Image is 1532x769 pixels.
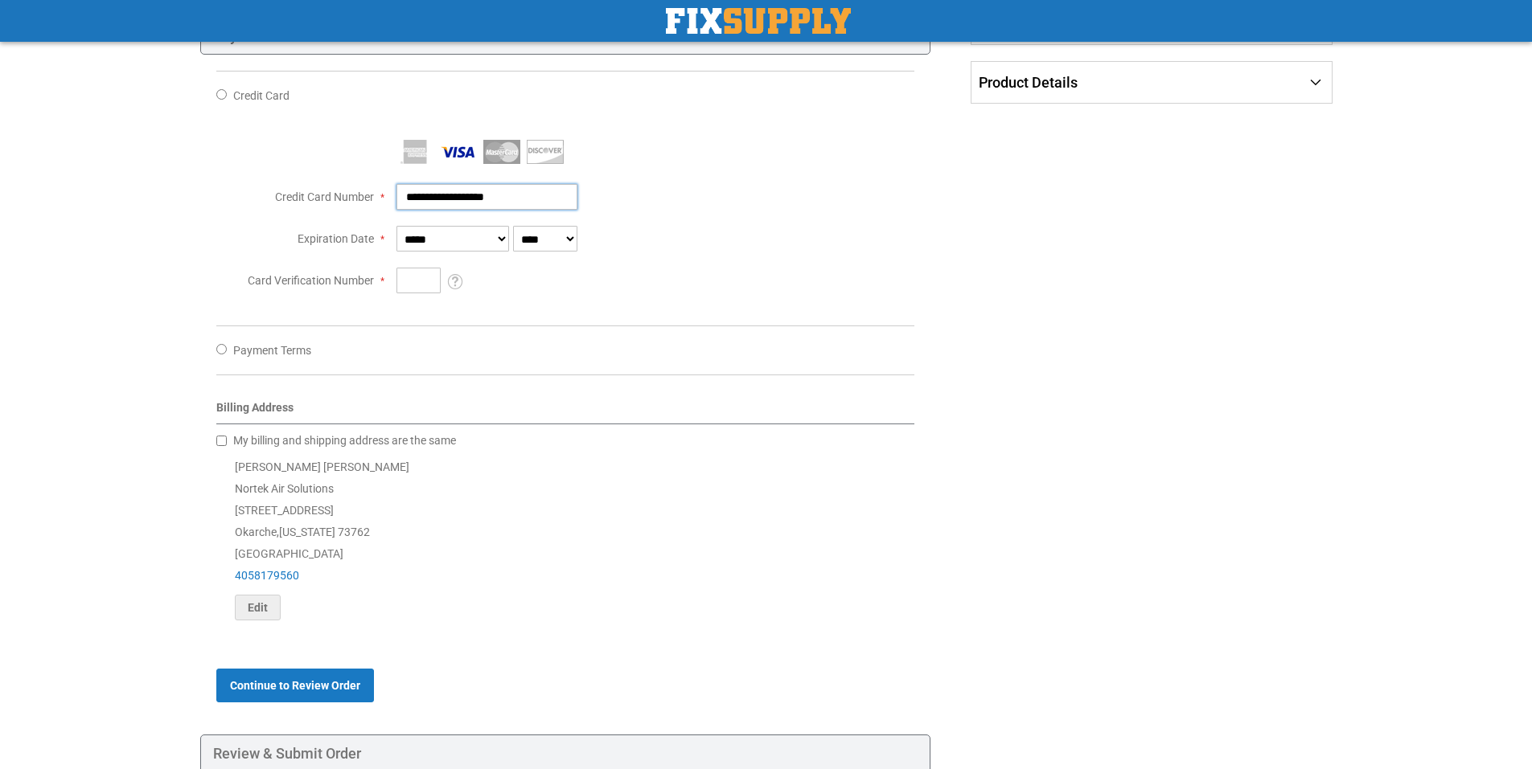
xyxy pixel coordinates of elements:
img: Discover [527,140,564,164]
span: Credit Card [233,89,290,102]
img: Visa [440,140,477,164]
span: Expiration Date [298,232,374,245]
span: [US_STATE] [279,526,335,538]
a: store logo [666,8,851,34]
span: Card Verification Number [248,274,374,287]
span: Payment Terms [233,344,311,357]
div: [PERSON_NAME] [PERSON_NAME] Nortek Air Solutions [STREET_ADDRESS] Okarche , 73762 [GEOGRAPHIC_DATA] [216,456,915,620]
span: Continue to Review Order [230,679,360,692]
span: Product Details [979,74,1078,91]
a: 4058179560 [235,569,299,582]
button: Continue to Review Order [216,669,374,702]
span: My billing and shipping address are the same [233,434,456,447]
img: MasterCard [483,140,520,164]
div: Billing Address [216,399,915,424]
span: Credit Card Number [275,190,374,203]
button: Edit [235,595,281,620]
span: Edit [248,601,268,614]
img: Fix Industrial Supply [666,8,851,34]
img: American Express [396,140,433,164]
